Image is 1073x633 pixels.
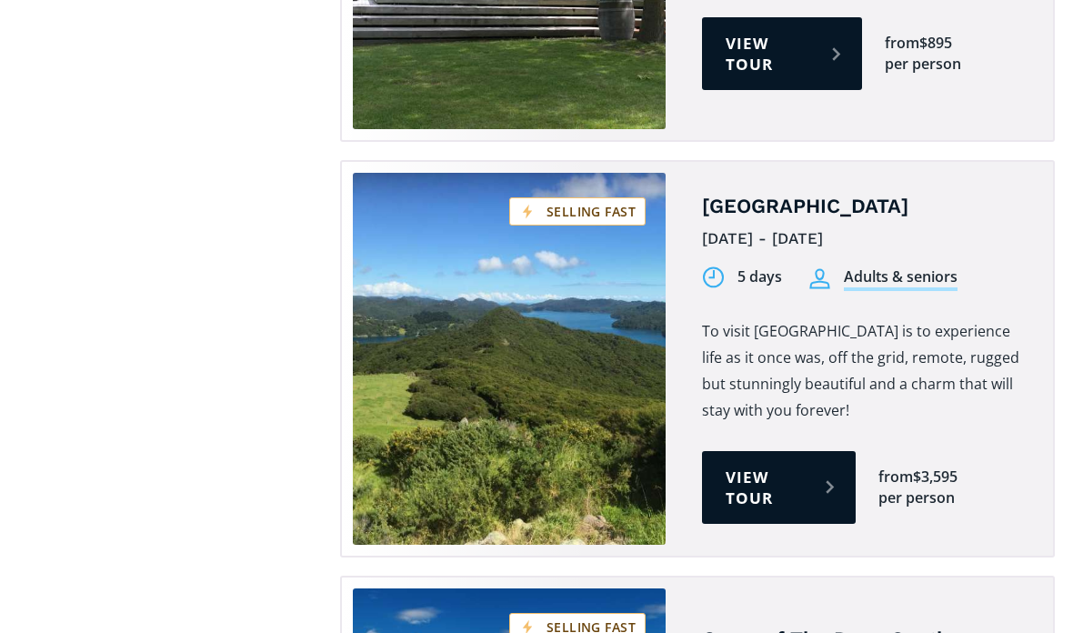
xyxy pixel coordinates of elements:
[885,54,961,75] div: per person
[844,266,958,291] div: Adults & seniors
[702,451,856,524] a: View tour
[913,467,958,487] div: $3,595
[749,266,782,287] div: days
[737,266,746,287] div: 5
[878,487,955,508] div: per person
[702,17,862,90] a: View tour
[919,33,952,54] div: $895
[702,318,1026,424] p: To visit [GEOGRAPHIC_DATA] is to experience life as it once was, off the grid, remote, rugged but...
[702,194,1026,220] h4: [GEOGRAPHIC_DATA]
[878,467,913,487] div: from
[885,33,919,54] div: from
[702,225,1026,253] div: [DATE] - [DATE]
